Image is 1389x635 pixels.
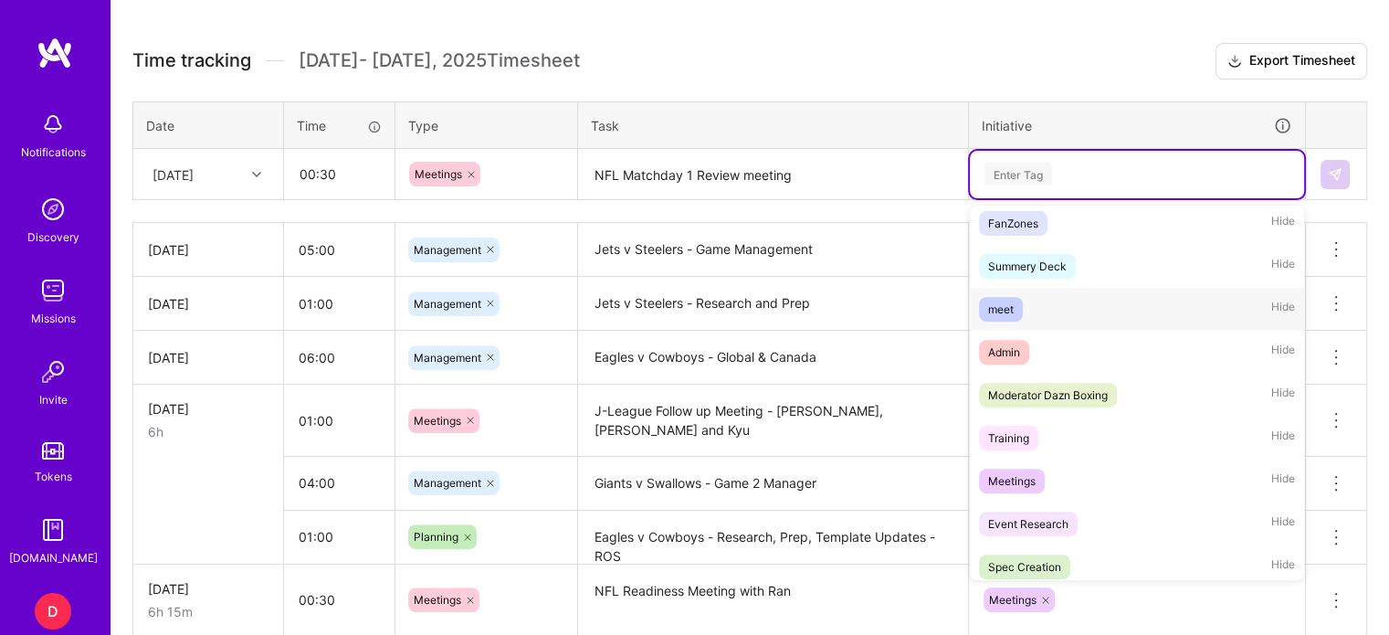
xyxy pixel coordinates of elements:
[284,397,395,445] input: HH:MM
[284,459,395,507] input: HH:MM
[21,143,86,162] div: Notifications
[27,228,79,247] div: Discovery
[989,593,1036,607] span: Meetings
[1271,340,1295,365] span: Hide
[35,106,71,143] img: bell
[35,354,71,390] img: Invite
[148,399,268,418] div: [DATE]
[395,101,578,149] th: Type
[414,414,461,428] span: Meetings
[1271,254,1295,279] span: Hide
[578,101,969,149] th: Task
[39,390,68,409] div: Invite
[284,333,395,382] input: HH:MM
[580,566,966,635] textarea: NFL Readiness Meeting with Ran
[132,49,251,72] span: Time tracking
[148,579,268,598] div: [DATE]
[988,471,1036,491] div: Meetings
[35,467,72,486] div: Tokens
[1215,43,1367,79] button: Export Timesheet
[9,548,98,567] div: [DOMAIN_NAME]
[1271,555,1295,579] span: Hide
[35,593,71,630] div: D
[297,116,382,135] div: Time
[133,101,284,149] th: Date
[414,351,481,365] span: Management
[580,333,966,383] textarea: Eagles v Cowboys - Global & Canada
[580,513,966,563] textarea: Eagles v Cowboys - Research, Prep, Template Updates - ROS
[35,512,71,548] img: guide book
[35,272,71,309] img: teamwork
[988,557,1061,577] div: Spec Creation
[414,243,481,257] span: Management
[580,225,966,275] textarea: Jets v Steelers - Game Management
[148,294,268,313] div: [DATE]
[148,602,268,621] div: 6h 15m
[988,300,1014,319] div: meet
[284,576,395,624] input: HH:MM
[988,343,1020,362] div: Admin
[42,442,64,460] img: tokens
[35,191,71,228] img: discovery
[284,513,395,561] input: HH:MM
[148,348,268,367] div: [DATE]
[988,514,1068,534] div: Event Research
[1271,297,1295,322] span: Hide
[1271,383,1295,407] span: Hide
[580,459,966,509] textarea: Giants v Swallows - Game 2 Manager
[153,164,194,184] div: [DATE]
[31,309,76,328] div: Missions
[984,160,1052,188] div: Enter Tag
[415,167,462,181] span: Meetings
[1328,167,1342,182] img: Submit
[37,37,73,69] img: logo
[580,279,966,329] textarea: Jets v Steelers - Research and Prep
[414,593,461,607] span: Meetings
[988,429,1029,448] div: Training
[988,214,1038,233] div: FanZones
[988,386,1108,405] div: Moderator Dazn Boxing
[982,115,1292,136] div: Initiative
[1271,211,1295,236] span: Hide
[284,280,395,328] input: HH:MM
[1271,512,1295,536] span: Hide
[148,240,268,259] div: [DATE]
[414,297,481,311] span: Management
[148,422,268,441] div: 6h
[988,257,1067,276] div: Summery Deck
[414,476,481,490] span: Management
[284,226,395,274] input: HH:MM
[1271,469,1295,493] span: Hide
[580,151,966,199] textarea: NFL Matchday 1 Review meeting
[580,386,966,455] textarea: J-League Follow up Meeting - [PERSON_NAME], [PERSON_NAME] and Kyu
[299,49,580,72] span: [DATE] - [DATE] , 2025 Timesheet
[285,150,394,198] input: HH:MM
[1227,52,1242,71] i: icon Download
[252,170,261,179] i: icon Chevron
[1271,426,1295,450] span: Hide
[30,593,76,630] a: D
[414,530,458,544] span: Planning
